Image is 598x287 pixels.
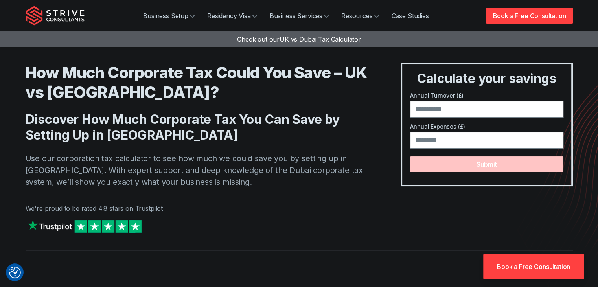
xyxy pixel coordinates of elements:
h2: Discover How Much Corporate Tax You Can Save by Setting Up in [GEOGRAPHIC_DATA] [26,112,370,143]
h1: How Much Corporate Tax Could You Save – UK vs [GEOGRAPHIC_DATA]? [26,63,370,102]
img: Strive Consultants [26,6,85,26]
p: We're proud to be rated 4.8 stars on Trustpilot [26,204,370,213]
a: Residency Visa [201,8,263,24]
button: Submit [410,156,563,172]
label: Annual Turnover (£) [410,91,563,99]
a: Resources [335,8,385,24]
a: Business Setup [137,8,201,24]
a: Book a Free Consultation [483,254,584,279]
img: Revisit consent button [9,267,21,278]
p: Use our corporation tax calculator to see how much we could save you by setting up in [GEOGRAPHIC... [26,153,370,188]
label: Annual Expenses (£) [410,122,563,131]
a: Check out ourUK vs Dubai Tax Calculator [237,35,361,43]
span: UK vs Dubai Tax Calculator [280,35,361,43]
a: Book a Free Consultation [486,8,572,24]
button: Consent Preferences [9,267,21,278]
h3: Calculate your savings [405,71,568,86]
a: Business Services [263,8,335,24]
a: Case Studies [385,8,435,24]
img: Strive on Trustpilot [26,218,144,235]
